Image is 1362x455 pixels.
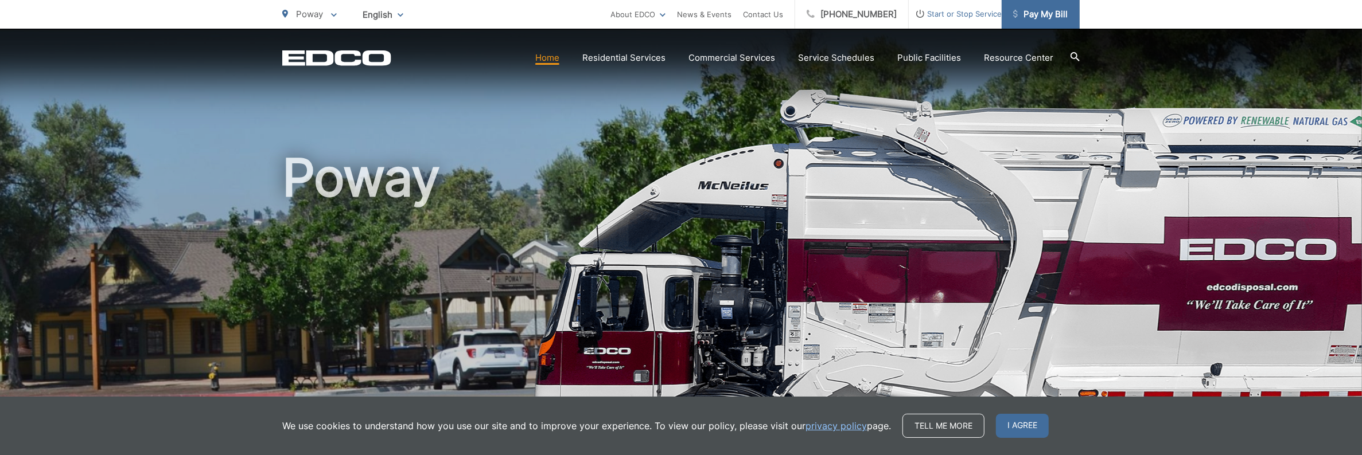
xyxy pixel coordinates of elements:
[282,419,891,433] p: We use cookies to understand how you use our site and to improve your experience. To view our pol...
[1013,7,1068,21] span: Pay My Bill
[805,419,867,433] a: privacy policy
[582,51,666,65] a: Residential Services
[677,7,731,21] a: News & Events
[984,51,1053,65] a: Resource Center
[535,51,559,65] a: Home
[897,51,961,65] a: Public Facilities
[743,7,783,21] a: Contact Us
[688,51,775,65] a: Commercial Services
[296,9,323,19] span: Poway
[610,7,666,21] a: About EDCO
[902,414,984,438] a: Tell me more
[282,50,391,66] a: EDCD logo. Return to the homepage.
[798,51,874,65] a: Service Schedules
[354,5,412,25] span: English
[996,414,1049,438] span: I agree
